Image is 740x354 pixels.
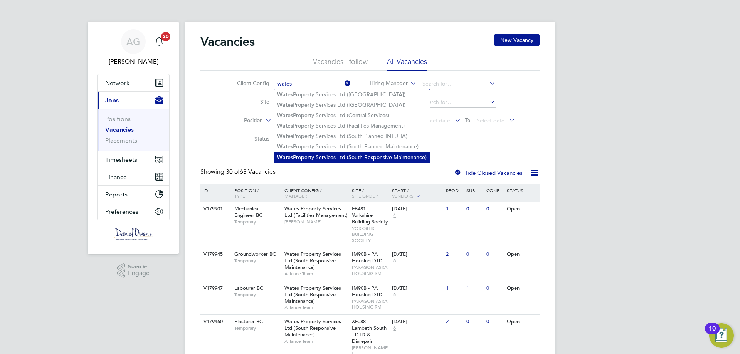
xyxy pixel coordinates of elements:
label: Client Config [225,80,269,87]
div: 0 [464,202,484,216]
div: 0 [484,247,505,262]
span: 4 [392,212,397,219]
a: Positions [105,115,131,122]
span: Powered by [128,263,150,270]
b: Wates [277,133,293,139]
span: Temporary [234,325,281,331]
div: Client Config / [283,184,350,202]
span: Reports [105,191,128,198]
span: 30 of [226,168,240,176]
div: Status [505,184,538,197]
span: Timesheets [105,156,137,163]
img: danielowen-logo-retina.png [114,228,153,240]
div: [DATE] [392,319,442,325]
span: Plasterer BC [234,318,263,325]
span: XF088 - Lambeth South - DTD & Disrepair [352,318,387,344]
span: Preferences [105,208,138,215]
span: FB481 - Yorkshire Building Society [352,205,388,225]
div: Jobs [98,109,169,151]
span: Wates Property Services Ltd (Facilities Management) [284,205,348,218]
a: Vacancies [105,126,134,133]
label: Hide Closed Vacancies [454,169,523,176]
span: YORKSHIRE BUILDING SOCIETY [352,225,388,243]
div: 10 [709,329,716,339]
div: 1 [444,202,464,216]
div: Site / [350,184,390,202]
div: Conf [484,184,505,197]
div: Showing [200,168,277,176]
div: V179460 [202,315,229,329]
span: IM90B - PA Housing DTD [352,285,383,298]
nav: Main navigation [88,22,179,254]
span: Alliance Team [284,271,348,277]
a: AG[PERSON_NAME] [97,29,170,66]
h2: Vacancies [200,34,255,49]
button: Timesheets [98,151,169,168]
span: AG [126,37,140,47]
div: Position / [229,184,283,202]
span: Labourer BC [234,285,263,291]
b: Wates [277,102,293,108]
span: 20 [161,32,170,41]
b: Wates [277,154,293,161]
button: New Vacancy [494,34,540,46]
li: Property Services Ltd (Facilities Management) [274,121,430,131]
label: Site [225,98,269,105]
span: Finance [105,173,127,181]
div: Start / [390,184,444,203]
input: Search for... [275,79,351,89]
div: ID [202,184,229,197]
div: [DATE] [392,206,442,212]
div: [DATE] [392,251,442,258]
div: V179947 [202,281,229,295]
a: Placements [105,137,137,144]
label: Hiring Manager [363,80,408,87]
span: PARAGON ASRA HOUSING RM [352,298,388,310]
span: Temporary [234,258,281,264]
div: Sub [464,184,484,197]
button: Finance [98,168,169,185]
span: Manager [284,193,307,199]
span: 6 [392,325,397,332]
li: All Vacancies [387,57,427,71]
span: Alliance Team [284,304,348,310]
li: Property Services Ltd ([GEOGRAPHIC_DATA]) [274,89,430,100]
label: Position [219,117,263,124]
div: 1 [444,281,464,295]
div: 0 [464,247,484,262]
li: Property Services Ltd (South Responsive Maintenance) [274,152,430,163]
label: Status [225,135,269,142]
span: Network [105,79,129,87]
input: Search for... [420,97,496,108]
span: Engage [128,270,150,277]
span: Wates Property Services Ltd (South Responsive Maintenance) [284,318,341,338]
div: 2 [444,315,464,329]
div: Open [505,202,538,216]
div: 2 [444,247,464,262]
div: [DATE] [392,285,442,292]
span: 6 [392,292,397,298]
button: Open Resource Center, 10 new notifications [709,323,734,348]
span: Type [234,193,245,199]
div: Open [505,247,538,262]
div: 0 [484,281,505,295]
span: Jobs [105,97,119,104]
div: Open [505,281,538,295]
li: Property Services Ltd ([GEOGRAPHIC_DATA]) [274,100,430,110]
span: 6 [392,258,397,264]
div: 0 [464,315,484,329]
span: IM90B - PA Housing DTD [352,251,383,264]
span: Wates Property Services Ltd (South Responsive Maintenance) [284,251,341,270]
a: 20 [151,29,167,54]
span: Groundworker BC [234,251,276,257]
span: Temporary [234,219,281,225]
div: Open [505,315,538,329]
span: Select date [422,117,450,124]
b: Wates [277,143,293,150]
li: Property Services Ltd (Central Services) [274,110,430,121]
a: Powered byEngage [117,263,150,278]
div: 1 [464,281,484,295]
b: Wates [277,91,293,98]
span: Wates Property Services Ltd (South Responsive Maintenance) [284,285,341,304]
b: Wates [277,112,293,119]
